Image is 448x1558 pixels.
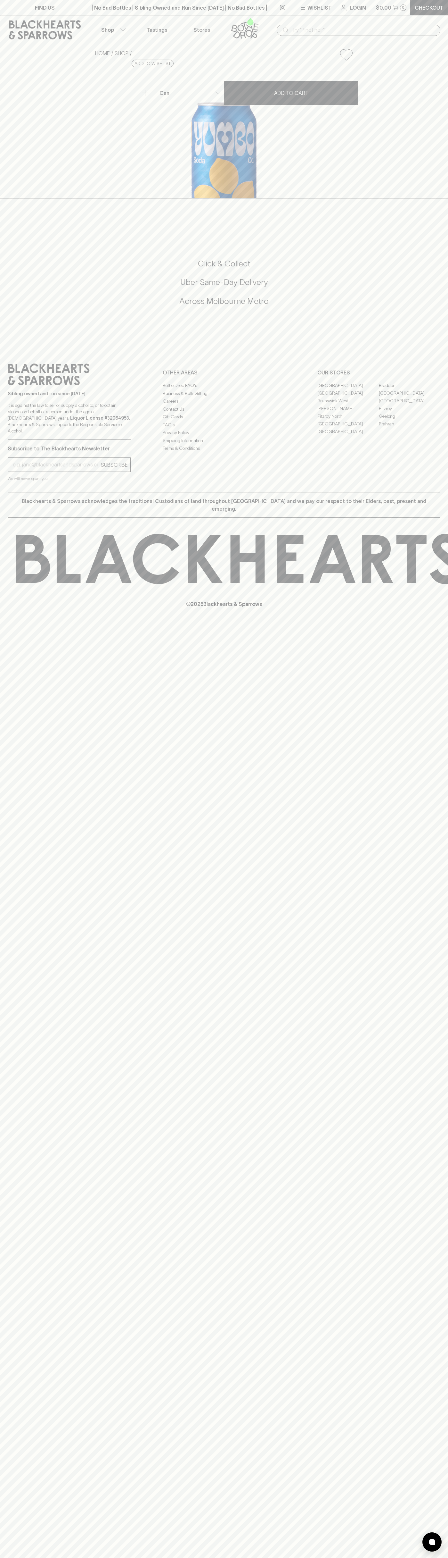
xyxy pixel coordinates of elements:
[350,4,366,12] p: Login
[8,277,440,288] h5: Uber Same-Day Delivery
[35,4,55,12] p: FIND US
[163,437,286,444] a: Shipping Information
[101,26,114,34] p: Shop
[163,421,286,429] a: FAQ's
[163,413,286,421] a: Gift Cards
[317,428,379,435] a: [GEOGRAPHIC_DATA]
[317,381,379,389] a: [GEOGRAPHIC_DATA]
[307,4,332,12] p: Wishlist
[317,397,379,405] a: Brunswick West
[70,415,129,421] strong: Liquor License #32064953
[8,445,131,452] p: Subscribe to The Blackhearts Newsletter
[379,420,440,428] a: Prahran
[13,460,98,470] input: e.g. jane@blackheartsandsparrows.com.au
[163,429,286,437] a: Privacy Policy
[317,405,379,412] a: [PERSON_NAME]
[317,389,379,397] a: [GEOGRAPHIC_DATA]
[157,87,224,99] div: Can
[8,258,440,269] h5: Click & Collect
[274,89,308,97] p: ADD TO CART
[402,6,404,9] p: 0
[98,458,130,472] button: SUBSCRIBE
[163,389,286,397] a: Business & Bulk Gifting
[317,369,440,376] p: OUR STORES
[8,296,440,306] h5: Across Melbourne Metro
[8,402,131,434] p: It is against the law to sell or supply alcohol to, or to obtain alcohol on behalf of a person un...
[379,389,440,397] a: [GEOGRAPHIC_DATA]
[163,398,286,405] a: Careers
[317,420,379,428] a: [GEOGRAPHIC_DATA]
[379,381,440,389] a: Braddon
[8,390,131,397] p: Sibling owned and run since [DATE]
[90,66,358,198] img: 20700.png
[429,1539,435,1545] img: bubble-icon
[163,405,286,413] a: Contact Us
[101,461,128,469] p: SUBSCRIBE
[379,405,440,412] a: Fitzroy
[376,4,391,12] p: $0.00
[415,4,444,12] p: Checkout
[163,369,286,376] p: OTHER AREAS
[224,81,358,105] button: ADD TO CART
[8,475,131,482] p: We will never spam you
[193,26,210,34] p: Stores
[379,397,440,405] a: [GEOGRAPHIC_DATA]
[8,233,440,340] div: Call to action block
[90,15,135,44] button: Shop
[159,89,169,97] p: Can
[12,497,436,513] p: Blackhearts & Sparrows acknowledges the traditional Custodians of land throughout [GEOGRAPHIC_DAT...
[179,15,224,44] a: Stores
[95,50,110,56] a: HOME
[338,47,355,63] button: Add to wishlist
[163,382,286,389] a: Bottle Drop FAQ's
[163,445,286,452] a: Terms & Conditions
[147,26,167,34] p: Tastings
[115,50,128,56] a: SHOP
[317,412,379,420] a: Fitzroy North
[134,15,179,44] a: Tastings
[379,412,440,420] a: Geelong
[132,60,174,67] button: Add to wishlist
[292,25,435,35] input: Try "Pinot noir"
